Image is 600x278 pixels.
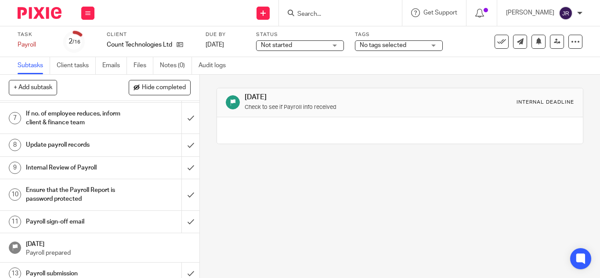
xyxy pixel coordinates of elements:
[206,42,224,48] span: [DATE]
[142,84,186,91] span: Hide completed
[18,7,61,19] img: Pixie
[261,42,292,48] span: Not started
[102,57,127,74] a: Emails
[26,184,124,206] h1: Ensure that the Payroll Report is password protected
[360,42,406,48] span: No tags selected
[9,139,21,151] div: 8
[517,99,574,106] div: Internal deadline
[107,31,195,38] label: Client
[9,80,57,95] button: + Add subtask
[26,161,124,174] h1: Internal Review of Payroll
[355,31,443,38] label: Tags
[26,238,191,249] h1: [DATE]
[129,80,191,95] button: Hide completed
[72,40,80,44] small: /16
[18,31,53,38] label: Task
[423,10,457,16] span: Get Support
[9,112,21,124] div: 7
[160,57,192,74] a: Notes (0)
[107,40,172,49] p: Count Technologies Ltd
[199,57,232,74] a: Audit logs
[296,11,376,18] input: Search
[18,57,50,74] a: Subtasks
[69,36,80,47] div: 2
[559,6,573,20] img: svg%3E
[506,8,554,17] p: [PERSON_NAME]
[57,57,96,74] a: Client tasks
[26,249,191,257] p: Payroll prepared
[245,105,336,110] small: Check to see if Payroll info received
[9,188,21,201] div: 10
[134,57,153,74] a: Files
[256,31,344,38] label: Status
[9,216,21,228] div: 11
[9,162,21,174] div: 9
[26,107,124,130] h1: If no. of employee reduces, inform client & finance team
[18,40,53,49] div: Payroll
[26,215,124,228] h1: Payroll sign-off email
[206,31,245,38] label: Due by
[245,93,419,102] h1: [DATE]
[26,138,124,152] h1: Update payroll records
